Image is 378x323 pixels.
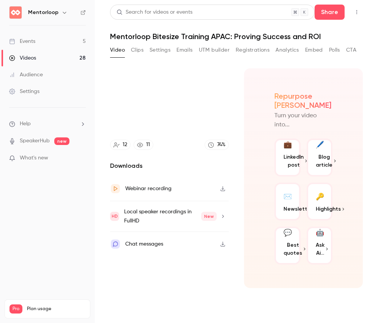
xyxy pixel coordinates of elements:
span: Help [20,120,31,128]
button: Registrations [236,44,269,56]
div: 🖊️ [316,140,324,150]
div: 🔑 [316,190,324,202]
p: Turn your video into... [274,111,332,129]
div: Audience [9,71,43,79]
a: 11 [134,140,153,150]
button: Clips [131,44,143,56]
span: LinkedIn post [283,153,304,169]
button: Video [110,44,125,56]
span: Newsletter [283,205,313,213]
button: CTA [346,44,356,56]
div: 🤖 [316,228,324,238]
span: Blog article [316,153,332,169]
span: Ask Ai... [316,241,324,257]
div: 12 [123,141,127,149]
h2: Repurpose [PERSON_NAME] [274,91,332,110]
button: 🖊️Blog article [307,139,333,176]
div: Webinar recording [125,184,172,193]
div: Local speaker recordings in FullHD [124,207,217,225]
button: Share [315,5,345,20]
div: Search for videos or events [117,8,192,16]
button: Top Bar Actions [351,6,363,18]
button: Embed [305,44,323,56]
div: 11 [146,141,150,149]
div: ✉️ [283,190,292,202]
button: Polls [329,44,340,56]
div: Chat messages [125,239,163,249]
button: 🔑Highlights [307,183,333,221]
div: 74 % [217,141,225,149]
button: Emails [176,44,192,56]
button: 🤖Ask Ai... [307,227,333,265]
span: Pro [9,304,22,314]
span: Plan usage [27,306,85,312]
div: Events [9,38,35,45]
li: help-dropdown-opener [9,120,86,128]
img: Mentorloop [9,6,22,19]
span: Highlights [316,205,341,213]
div: 💼 [283,140,292,150]
div: Settings [9,88,39,95]
span: Best quotes [283,241,302,257]
button: Analytics [276,44,299,56]
button: ✉️Newsletter [274,183,301,221]
span: New [201,212,217,221]
button: 💬Best quotes [274,227,301,265]
span: What's new [20,154,48,162]
div: Videos [9,54,36,62]
a: SpeakerHub [20,137,50,145]
div: 💬 [283,228,292,238]
a: 74% [205,140,229,150]
button: UTM builder [199,44,230,56]
button: 💼LinkedIn post [274,139,301,176]
h2: Downloads [110,161,229,170]
h1: Mentorloop Bitesize Training APAC: Proving Success and ROI [110,32,363,41]
span: new [54,137,69,145]
h6: Mentorloop [28,9,58,16]
a: 12 [110,140,131,150]
button: Settings [150,44,170,56]
iframe: Noticeable Trigger [77,155,86,162]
